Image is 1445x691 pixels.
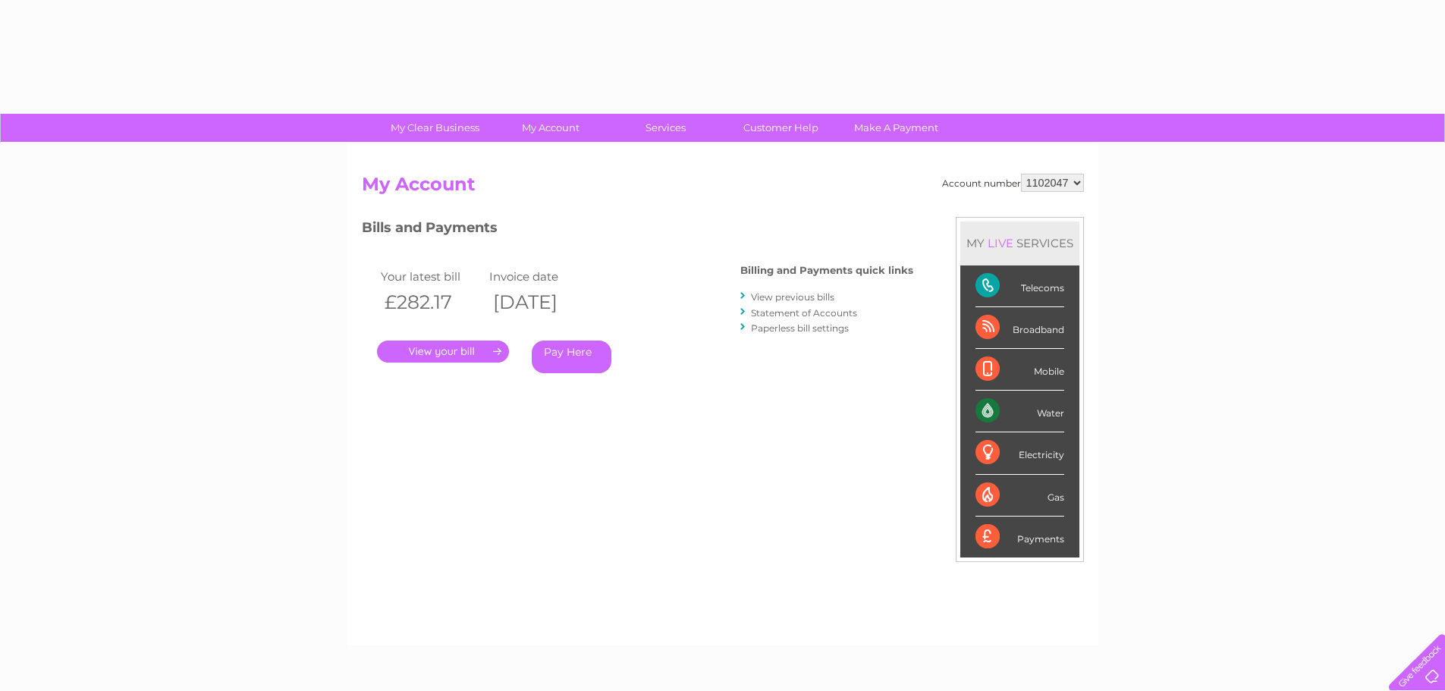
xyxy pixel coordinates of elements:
div: Water [975,391,1064,432]
h2: My Account [362,174,1084,203]
div: LIVE [985,236,1016,250]
a: Customer Help [718,114,843,142]
a: View previous bills [751,291,834,303]
a: My Clear Business [372,114,498,142]
th: [DATE] [485,287,595,318]
div: Broadband [975,307,1064,349]
a: Services [603,114,728,142]
div: Mobile [975,349,1064,391]
a: My Account [488,114,613,142]
div: Gas [975,475,1064,517]
th: £282.17 [377,287,486,318]
a: Make A Payment [834,114,959,142]
a: Statement of Accounts [751,307,857,319]
a: Pay Here [532,341,611,373]
h3: Bills and Payments [362,217,913,243]
a: . [377,341,509,363]
h4: Billing and Payments quick links [740,265,913,276]
a: Paperless bill settings [751,322,849,334]
div: Electricity [975,432,1064,474]
div: MY SERVICES [960,221,1079,265]
td: Your latest bill [377,266,486,287]
div: Payments [975,517,1064,558]
div: Account number [942,174,1084,192]
td: Invoice date [485,266,595,287]
div: Telecoms [975,265,1064,307]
